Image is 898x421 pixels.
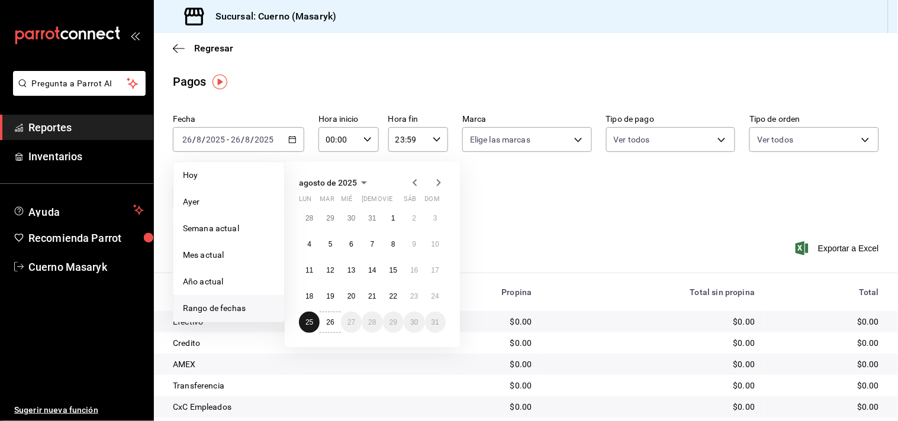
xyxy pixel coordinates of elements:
input: -- [196,135,202,144]
abbr: 17 de agosto de 2025 [432,266,439,274]
div: $0.00 [551,401,755,413]
button: 26 de agosto de 2025 [320,312,340,333]
label: Tipo de orden [749,115,879,124]
span: Semana actual [183,222,275,235]
abbr: 26 de agosto de 2025 [326,318,334,326]
abbr: 29 de julio de 2025 [326,214,334,222]
abbr: 27 de agosto de 2025 [347,318,355,326]
abbr: 4 de agosto de 2025 [307,240,311,248]
abbr: 28 de agosto de 2025 [368,318,376,326]
div: Total [774,287,879,297]
abbr: martes [320,195,334,208]
button: 4 de agosto de 2025 [299,234,320,255]
div: AMEX [173,358,401,370]
span: Recomienda Parrot [28,230,144,246]
div: $0.00 [774,380,879,391]
div: Transferencia [173,380,401,391]
span: Regresar [194,43,233,54]
span: Ver todos [757,134,793,145]
button: 28 de agosto de 2025 [362,312,382,333]
div: Pagos [173,73,207,90]
span: / [251,135,255,144]
button: 15 de agosto de 2025 [383,260,404,281]
button: 27 de agosto de 2025 [341,312,362,333]
span: / [241,135,244,144]
abbr: viernes [383,195,392,208]
button: 18 de agosto de 2025 [299,286,320,307]
button: 19 de agosto de 2025 [320,286,340,307]
button: 20 de agosto de 2025 [341,286,362,307]
button: Exportar a Excel [798,241,879,255]
div: $0.00 [551,337,755,349]
span: Hoy [183,169,275,182]
span: - [227,135,229,144]
div: $0.00 [774,401,879,413]
abbr: domingo [425,195,440,208]
img: Tooltip marker [213,75,227,89]
abbr: 2 de agosto de 2025 [412,214,416,222]
abbr: 25 de agosto de 2025 [305,318,313,326]
button: 29 de agosto de 2025 [383,312,404,333]
button: Pregunta a Parrot AI [13,71,146,96]
input: -- [245,135,251,144]
button: 11 de agosto de 2025 [299,260,320,281]
abbr: 1 de agosto de 2025 [391,214,395,222]
abbr: 6 de agosto de 2025 [349,240,353,248]
abbr: 3 de agosto de 2025 [433,214,437,222]
button: 2 de agosto de 2025 [404,208,424,229]
span: Ver todos [614,134,650,145]
button: 10 de agosto de 2025 [425,234,446,255]
abbr: 23 de agosto de 2025 [410,292,418,300]
button: 28 de julio de 2025 [299,208,320,229]
label: Hora inicio [318,115,378,124]
abbr: 18 de agosto de 2025 [305,292,313,300]
button: 3 de agosto de 2025 [425,208,446,229]
span: Ayuda [28,203,128,217]
abbr: 29 de agosto de 2025 [390,318,397,326]
button: 17 de agosto de 2025 [425,260,446,281]
button: 30 de agosto de 2025 [404,312,424,333]
button: 21 de agosto de 2025 [362,286,382,307]
div: $0.00 [774,337,879,349]
button: 9 de agosto de 2025 [404,234,424,255]
h3: Sucursal: Cuerno (Masaryk) [206,9,336,24]
span: Pregunta a Parrot AI [32,77,127,90]
input: -- [230,135,241,144]
div: $0.00 [420,358,532,370]
span: agosto de 2025 [299,178,357,187]
abbr: 9 de agosto de 2025 [412,240,416,248]
button: 25 de agosto de 2025 [299,312,320,333]
span: Reportes [28,119,144,135]
input: ---- [205,135,226,144]
abbr: 10 de agosto de 2025 [432,240,439,248]
button: 6 de agosto de 2025 [341,234,362,255]
button: agosto de 2025 [299,176,371,190]
abbr: 24 de agosto de 2025 [432,292,439,300]
button: 30 de julio de 2025 [341,208,362,229]
button: 8 de agosto de 2025 [383,234,404,255]
a: Pregunta a Parrot AI [8,86,146,98]
abbr: 20 de agosto de 2025 [347,292,355,300]
div: Total sin propina [551,287,755,297]
abbr: 14 de agosto de 2025 [368,266,376,274]
abbr: 19 de agosto de 2025 [326,292,334,300]
span: Mes actual [183,249,275,261]
button: 13 de agosto de 2025 [341,260,362,281]
button: open_drawer_menu [130,31,140,40]
label: Hora fin [388,115,448,124]
abbr: lunes [299,195,311,208]
abbr: 31 de julio de 2025 [368,214,376,222]
button: 5 de agosto de 2025 [320,234,340,255]
span: Año actual [183,276,275,288]
label: Fecha [173,115,304,124]
abbr: miércoles [341,195,352,208]
input: ---- [255,135,275,144]
button: Regresar [173,43,233,54]
abbr: 28 de julio de 2025 [305,214,313,222]
button: 29 de julio de 2025 [320,208,340,229]
div: $0.00 [420,380,532,391]
button: 22 de agosto de 2025 [383,286,404,307]
abbr: 5 de agosto de 2025 [329,240,333,248]
button: 31 de agosto de 2025 [425,312,446,333]
abbr: 16 de agosto de 2025 [410,266,418,274]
